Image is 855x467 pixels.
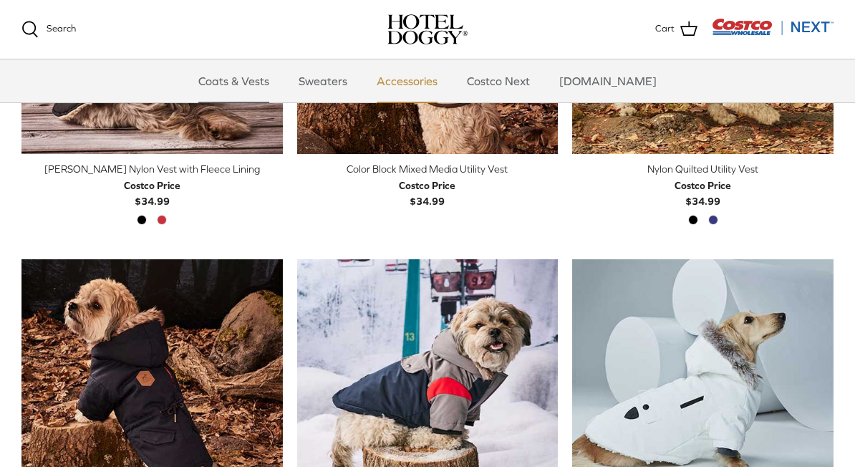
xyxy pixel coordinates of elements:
a: Color Block Mixed Media Utility Vest Costco Price$34.99 [297,161,559,209]
div: Costco Price [399,178,455,193]
div: Color Block Mixed Media Utility Vest [297,161,559,177]
a: Nylon Quilted Utility Vest Costco Price$34.99 [572,161,834,209]
a: Coats & Vests [185,59,282,102]
div: Costco Price [124,178,180,193]
a: [PERSON_NAME] Nylon Vest with Fleece Lining Costco Price$34.99 [21,161,283,209]
img: Costco Next [712,18,834,36]
b: $34.99 [399,178,455,207]
div: Costco Price [675,178,731,193]
b: $34.99 [675,178,731,207]
span: Search [47,23,76,34]
a: [DOMAIN_NAME] [546,59,670,102]
a: Costco Next [454,59,543,102]
a: Accessories [364,59,450,102]
a: Search [21,21,76,38]
a: hoteldoggy.com hoteldoggycom [387,14,468,44]
span: Cart [655,21,675,37]
div: Nylon Quilted Utility Vest [572,161,834,177]
a: Visit Costco Next [712,27,834,38]
img: hoteldoggycom [387,14,468,44]
b: $34.99 [124,178,180,207]
a: Sweaters [286,59,360,102]
div: [PERSON_NAME] Nylon Vest with Fleece Lining [21,161,283,177]
a: Cart [655,20,697,39]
